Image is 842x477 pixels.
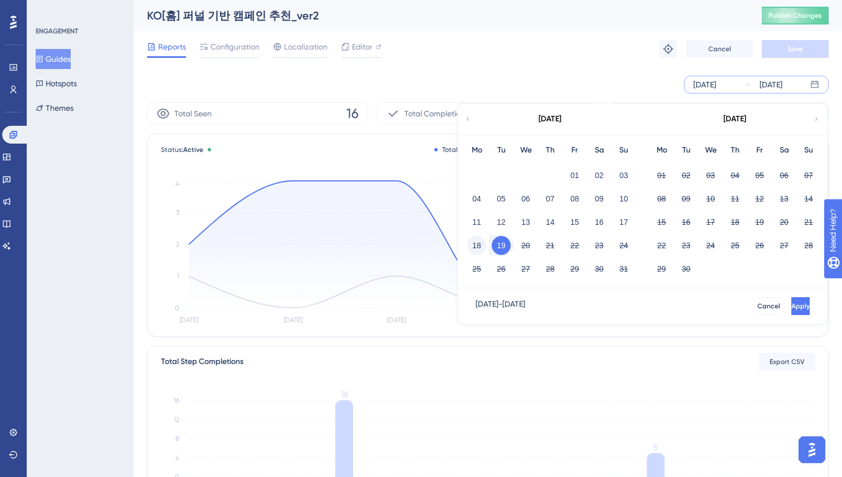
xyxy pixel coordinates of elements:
[23,140,200,152] div: Recent message
[674,144,698,157] div: Tu
[565,166,584,185] button: 01
[770,357,805,366] span: Export CSV
[492,213,511,232] button: 12
[148,375,187,383] span: Messages
[723,112,746,126] div: [DATE]
[750,189,769,208] button: 12
[43,375,68,383] span: Home
[22,23,87,36] img: logo
[492,189,511,208] button: 05
[175,454,179,462] tspan: 4
[760,78,782,91] div: [DATE]
[26,3,70,16] span: Need Help?
[759,353,815,371] button: Export CSV
[772,144,796,157] div: Sa
[565,213,584,232] button: 15
[614,166,633,185] button: 03
[750,213,769,232] button: 19
[726,189,745,208] button: 11
[467,189,486,208] button: 04
[516,213,535,232] button: 13
[541,236,560,255] button: 21
[614,189,633,208] button: 10
[747,144,772,157] div: Fr
[775,166,794,185] button: 06
[775,236,794,255] button: 27
[775,189,794,208] button: 13
[768,11,822,20] span: Publish Changes
[541,189,560,208] button: 07
[565,236,584,255] button: 22
[652,213,671,232] button: 15
[562,144,587,157] div: Fr
[516,259,535,278] button: 27
[538,144,562,157] div: Th
[677,189,696,208] button: 09
[111,347,223,392] button: Messages
[693,78,716,91] div: [DATE]
[175,180,179,188] tspan: 4
[775,213,794,232] button: 20
[513,144,538,157] div: We
[492,259,511,278] button: 26
[36,73,77,94] button: Hotspots
[750,166,769,185] button: 05
[130,18,153,40] img: Profile image for Simay
[799,166,818,185] button: 07
[757,302,780,311] span: Cancel
[698,144,723,157] div: We
[611,144,636,157] div: Su
[516,236,535,255] button: 20
[210,40,260,53] span: Configuration
[590,236,609,255] button: 23
[799,213,818,232] button: 21
[750,236,769,255] button: 26
[183,146,203,154] span: Active
[799,189,818,208] button: 14
[701,236,720,255] button: 24
[791,297,810,315] button: Apply
[176,240,179,248] tspan: 2
[652,166,671,185] button: 01
[352,40,373,53] span: Editor
[590,166,609,185] button: 02
[179,316,198,324] tspan: [DATE]
[12,147,211,189] div: Profile image for SimayRate your conversationSimay•[DATE]
[590,189,609,208] button: 09
[614,259,633,278] button: 31
[464,144,489,157] div: Mo
[762,40,829,58] button: Save
[36,98,74,118] button: Themes
[284,40,327,53] span: Localization
[791,302,810,311] span: Apply
[541,213,560,232] button: 14
[541,259,560,278] button: 28
[467,259,486,278] button: 25
[762,7,829,24] button: Publish Changes
[176,209,179,217] tspan: 3
[161,355,243,368] div: Total Step Completions
[587,144,611,157] div: Sa
[174,416,179,424] tspan: 12
[686,40,753,58] button: Cancel
[158,40,186,53] span: Reports
[708,45,731,53] span: Cancel
[177,272,179,280] tspan: 1
[50,158,140,166] span: Rate your conversation
[467,213,486,232] button: 11
[653,442,658,453] tspan: 5
[50,168,74,180] div: Simay
[174,396,179,404] tspan: 16
[174,107,212,120] span: Total Seen
[701,166,720,185] button: 03
[341,389,348,400] tspan: 16
[489,144,513,157] div: Tu
[492,236,511,255] button: 19
[677,213,696,232] button: 16
[36,27,78,36] div: ENGAGEMENT
[23,157,45,179] img: Profile image for Simay
[22,98,200,117] p: How can we help?
[11,131,212,189] div: Recent messageProfile image for SimayRate your conversationSimay•[DATE]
